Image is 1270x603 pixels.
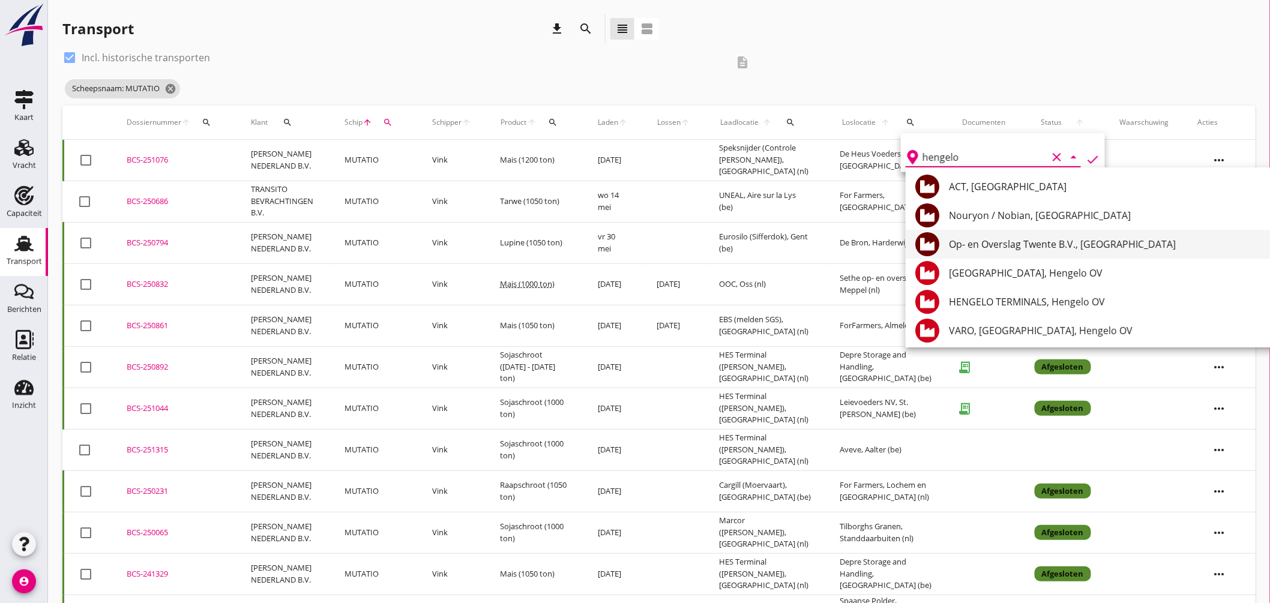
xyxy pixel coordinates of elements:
[331,388,418,429] td: MUTATIO
[236,305,331,346] td: [PERSON_NAME] NEDERLAND B.V.
[236,346,331,388] td: [PERSON_NAME] NEDERLAND B.V.
[331,553,418,595] td: MUTATIO
[418,222,486,263] td: Vink
[705,181,826,222] td: UNEAL, Aire sur la Lys (be)
[331,181,418,222] td: MUTATIO
[598,117,618,128] span: Laden
[705,305,826,346] td: EBS (melden SGS), [GEOGRAPHIC_DATA] (nl)
[127,361,222,373] div: BCS-250892
[236,222,331,263] td: [PERSON_NAME] NEDERLAND B.V.
[1203,433,1236,467] i: more_horiz
[13,161,36,169] div: Vracht
[705,222,826,263] td: Eurosilo (Sifferdok), Gent (be)
[12,569,36,593] i: account_circle
[826,140,948,181] td: De Heus Voeders B.V., [GEOGRAPHIC_DATA] (nl)
[486,181,584,222] td: Tarwe (1050 ton)
[719,117,760,128] span: Laadlocatie
[486,553,584,595] td: Mais (1050 ton)
[826,305,948,346] td: ForFarmers, Almelo (nl)
[486,512,584,553] td: Sojaschroot (1000 ton)
[1120,117,1169,128] div: Waarschuwing
[1203,516,1236,550] i: more_horiz
[418,512,486,553] td: Vink
[583,181,643,222] td: wo 14 mei
[1035,359,1091,375] div: Afgesloten
[2,3,46,47] img: logo-small.a267ee39.svg
[705,553,826,595] td: HES Terminal ([PERSON_NAME]), [GEOGRAPHIC_DATA] (nl)
[418,470,486,512] td: Vink
[331,512,418,553] td: MUTATIO
[418,388,486,429] td: Vink
[1068,118,1091,127] i: arrow_upward
[583,222,643,263] td: vr 30 mei
[1035,566,1091,582] div: Afgesloten
[1203,557,1236,591] i: more_horiz
[761,118,774,127] i: arrow_upward
[840,117,879,128] span: Loslocatie
[236,470,331,512] td: [PERSON_NAME] NEDERLAND B.V.
[418,181,486,222] td: Vink
[826,222,948,263] td: De Bron, Harderwijk (nl)
[583,305,643,346] td: [DATE]
[486,388,584,429] td: Sojaschroot (1000 ton)
[583,553,643,595] td: [DATE]
[7,305,41,313] div: Berichten
[236,263,331,305] td: [PERSON_NAME] NEDERLAND B.V.
[826,263,948,305] td: Sethe op- en overslag B.V., Meppel (nl)
[127,278,222,290] div: BCS-250832
[384,118,393,127] i: search
[826,512,948,553] td: Tilborghs Granen, Standdaarbuiten (nl)
[7,257,42,265] div: Transport
[236,553,331,595] td: [PERSON_NAME] NEDERLAND B.V.
[127,527,222,539] div: BCS-250065
[236,140,331,181] td: [PERSON_NAME] NEDERLAND B.V.
[550,22,564,36] i: download
[236,388,331,429] td: [PERSON_NAME] NEDERLAND B.V.
[879,118,893,127] i: arrow_upward
[786,118,796,127] i: search
[331,470,418,512] td: MUTATIO
[583,512,643,553] td: [DATE]
[1203,350,1236,384] i: more_horiz
[331,140,418,181] td: MUTATIO
[251,108,316,137] div: Klant
[283,118,292,127] i: search
[1067,150,1081,164] i: arrow_drop_down
[826,470,948,512] td: For Farmers, Lochem en [GEOGRAPHIC_DATA] (nl)
[486,305,584,346] td: Mais (1050 ton)
[418,263,486,305] td: Vink
[7,209,42,217] div: Capaciteit
[705,512,826,553] td: Marcor ([PERSON_NAME]), [GEOGRAPHIC_DATA] (nl)
[202,118,211,127] i: search
[486,470,584,512] td: Raapschroot (1050 ton)
[526,118,537,127] i: arrow_upward
[418,346,486,388] td: Vink
[583,388,643,429] td: [DATE]
[579,22,593,36] i: search
[906,118,916,127] i: search
[619,118,628,127] i: arrow_upward
[1035,117,1069,128] span: Status
[418,553,486,595] td: Vink
[705,346,826,388] td: HES Terminal ([PERSON_NAME]), [GEOGRAPHIC_DATA] (nl)
[583,470,643,512] td: [DATE]
[127,117,181,128] span: Dossiernummer
[1035,484,1091,499] div: Afgesloten
[963,117,1006,128] div: Documenten
[127,444,222,456] div: BCS-251315
[1035,525,1091,541] div: Afgesloten
[1198,117,1241,128] div: Acties
[826,181,948,222] td: For Farmers, [GEOGRAPHIC_DATA] (nl)
[953,397,977,421] i: receipt_long
[583,346,643,388] td: [DATE]
[643,263,705,305] td: [DATE]
[127,196,222,208] div: BCS-250686
[127,237,222,249] div: BCS-250794
[705,388,826,429] td: HES Terminal ([PERSON_NAME]), [GEOGRAPHIC_DATA] (nl)
[826,553,948,595] td: Depre Storage and Handling, [GEOGRAPHIC_DATA] (be)
[681,118,690,127] i: arrow_upward
[331,263,418,305] td: MUTATIO
[127,403,222,415] div: BCS-251044
[236,181,331,222] td: TRANSITO BEVRACHTINGEN B.V.
[363,118,373,127] i: arrow_upward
